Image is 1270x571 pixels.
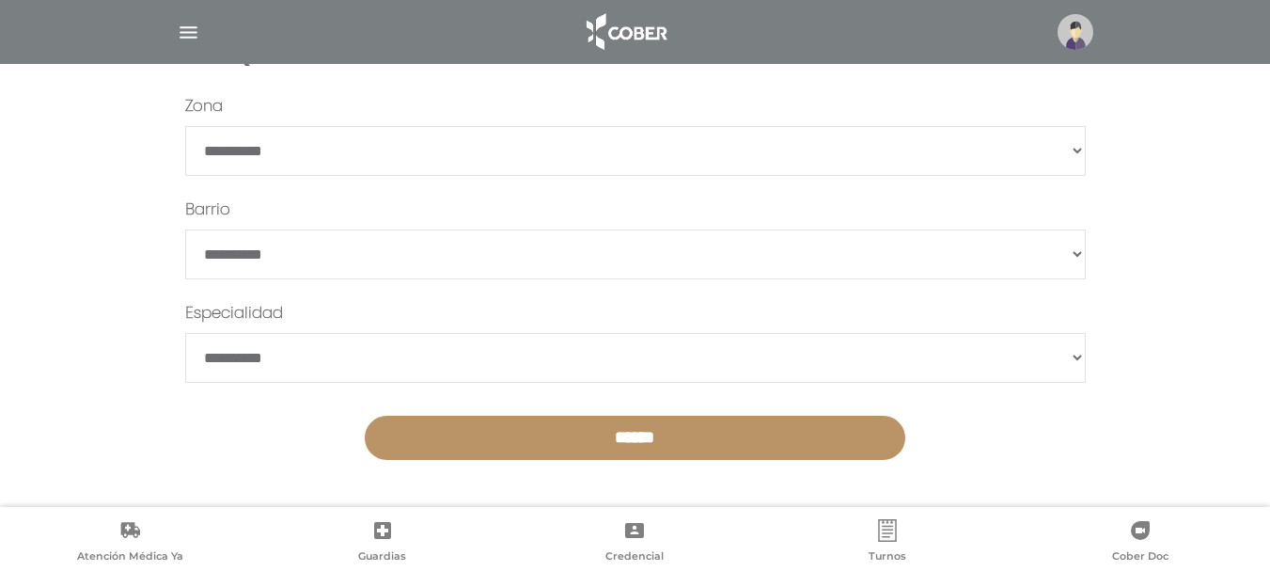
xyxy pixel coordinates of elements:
a: Cober Doc [1013,519,1266,567]
a: Credencial [509,519,761,567]
a: Atención Médica Ya [4,519,257,567]
span: Credencial [605,549,664,566]
span: Turnos [869,549,906,566]
span: Cober Doc [1112,549,1168,566]
label: Zona [185,96,223,119]
label: Especialidad [185,303,283,325]
a: Guardias [257,519,510,567]
img: profile-placeholder.svg [1058,14,1093,50]
a: Turnos [761,519,1014,567]
span: Guardias [358,549,406,566]
img: logo_cober_home-white.png [576,9,675,55]
img: Cober_menu-lines-white.svg [177,21,200,44]
label: Barrio [185,199,230,222]
span: Atención Médica Ya [77,549,183,566]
